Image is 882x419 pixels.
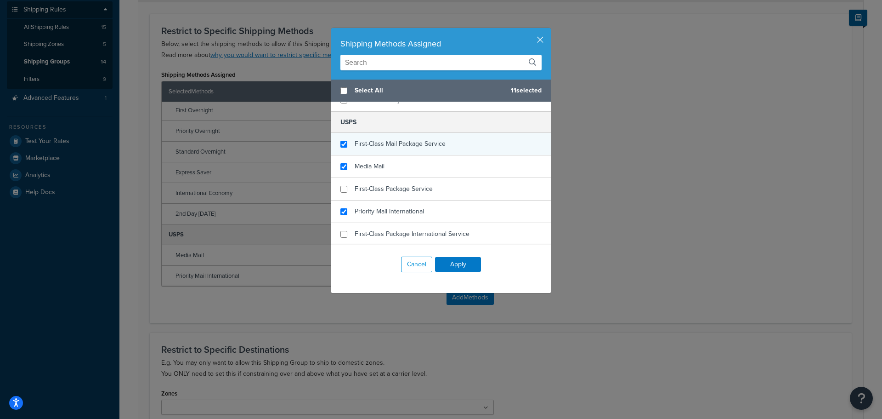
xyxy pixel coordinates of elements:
[355,139,446,149] span: First-Class Mail Package Service
[355,229,469,239] span: First-Class Package International Service
[331,111,551,133] h5: USPS
[340,37,542,50] div: Shipping Methods Assigned
[355,161,384,171] span: Media Mail
[331,80,551,102] div: 11 selected
[340,55,542,70] input: Search
[355,95,401,105] span: FedEx Economy
[355,184,433,194] span: First-Class Package Service
[355,84,503,97] span: Select All
[401,257,432,272] button: Cancel
[435,257,481,272] button: Apply
[355,207,424,216] span: Priority Mail International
